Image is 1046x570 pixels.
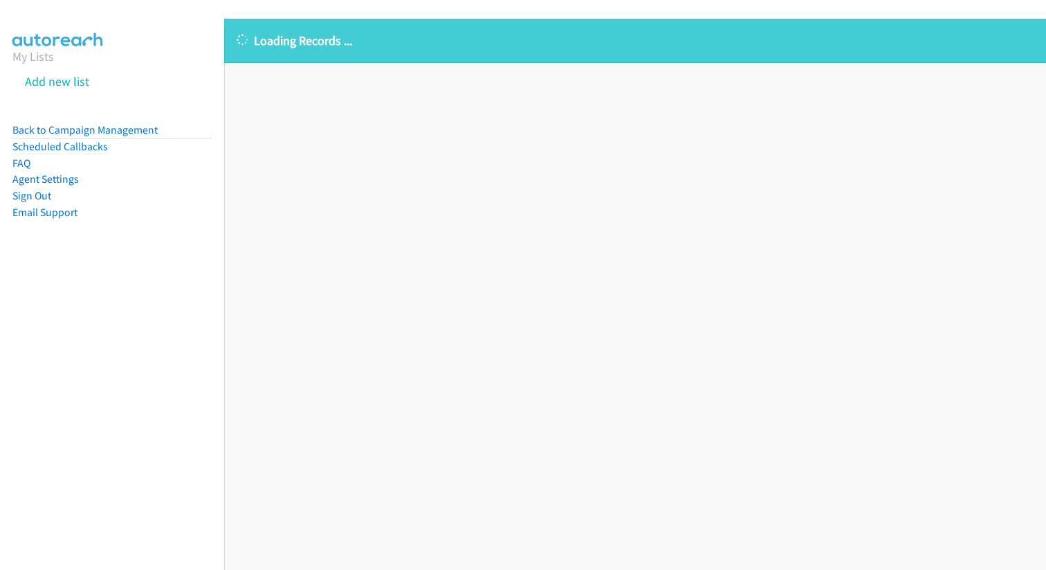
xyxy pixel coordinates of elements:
[12,123,158,136] a: Back to Campaign Management
[12,48,54,64] a: My Lists
[12,140,108,153] a: Scheduled Callbacks
[25,73,89,89] a: Add new list
[237,31,1034,50] p: Loading Records ...
[12,157,30,170] a: FAQ
[12,189,51,202] a: Sign Out
[12,206,77,219] a: Email Support
[12,172,79,186] a: Agent Settings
